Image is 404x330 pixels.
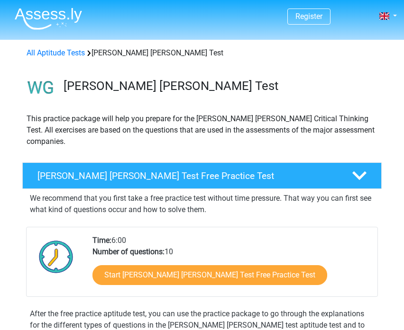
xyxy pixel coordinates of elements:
[34,235,78,278] img: Clock
[30,193,374,215] p: We recommend that you first take a free practice test without time pressure. That way you can fir...
[23,47,381,59] div: [PERSON_NAME] [PERSON_NAME] Test
[15,8,82,30] img: Assessly
[85,235,377,296] div: 6:00 10
[27,48,85,57] a: All Aptitude Tests
[37,170,338,181] h4: [PERSON_NAME] [PERSON_NAME] Test Free Practice Test
[92,247,165,256] b: Number of questions:
[92,265,327,285] a: Start [PERSON_NAME] [PERSON_NAME] Test Free Practice Test
[18,162,386,189] a: [PERSON_NAME] [PERSON_NAME] Test Free Practice Test
[64,79,374,93] h3: [PERSON_NAME] [PERSON_NAME] Test
[295,12,322,21] a: Register
[92,236,111,245] b: Time:
[27,113,377,147] p: This practice package will help you prepare for the [PERSON_NAME] [PERSON_NAME] Critical Thinking...
[23,70,59,106] img: watson glaser test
